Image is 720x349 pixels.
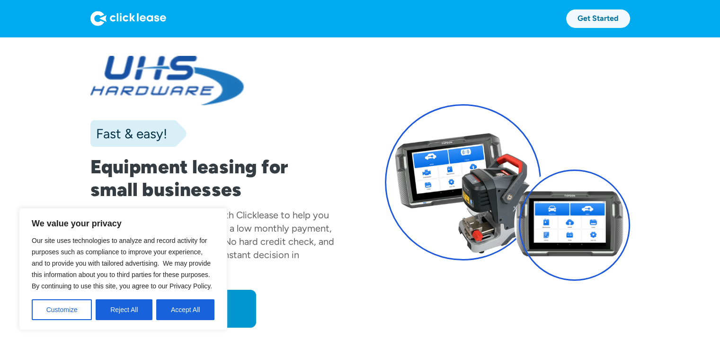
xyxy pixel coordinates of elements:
[96,299,152,320] button: Reject All
[566,9,630,28] a: Get Started
[90,11,166,26] img: Logo
[32,237,212,290] span: Our site uses technologies to analyze and record activity for purposes such as compliance to impr...
[32,299,92,320] button: Customize
[156,299,214,320] button: Accept All
[19,208,227,330] div: We value your privacy
[90,124,167,143] div: Fast & easy!
[90,155,336,201] h1: Equipment leasing for small businesses
[32,218,214,229] p: We value your privacy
